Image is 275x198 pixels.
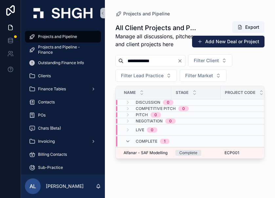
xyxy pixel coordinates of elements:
[182,106,185,111] div: 0
[38,165,63,170] span: Sub-Practice
[38,34,77,39] span: Projects and Pipeline
[124,150,167,155] a: Alfanar - SAF Modelling
[38,73,51,79] span: Clients
[25,135,101,147] a: Invoicing
[25,70,101,82] a: Clients
[25,44,101,56] a: Projects and Pipeline - Finance
[25,122,101,134] a: Chats (Beta)
[115,32,197,48] span: Manage all discussions, pitches, and client projects here
[33,8,92,18] img: App logo
[115,23,197,32] h1: All Client Projects and Pipeline
[188,54,232,67] button: Select Button
[179,150,197,156] div: Complete
[123,10,170,17] span: Projects and Pipeline
[136,100,160,105] span: Discussion
[38,45,94,55] span: Projects and Pipeline - Finance
[21,26,105,174] div: scrollable content
[29,182,36,190] span: AL
[167,100,169,105] div: 0
[177,58,185,63] button: Clear
[38,60,84,65] span: Outstanding Finance Info
[124,90,136,95] span: Name
[164,139,166,144] div: 1
[25,162,101,173] a: Sub-Practice
[25,149,101,160] a: Billing Contacts
[115,10,170,17] a: Projects and Pipeline
[136,118,163,124] span: Negotiation
[192,36,265,47] button: Add New Deal or Project
[38,126,61,131] span: Chats (Beta)
[25,57,101,69] a: Outstanding Finance Info
[136,139,157,144] span: Complete
[25,109,101,121] a: POs
[38,113,46,118] span: POs
[38,99,55,105] span: Contacts
[25,96,101,108] a: Contacts
[115,69,177,82] button: Select Button
[136,112,148,117] span: Pitch
[136,127,144,133] span: Live
[121,72,164,79] span: Filter Lead Practice
[176,90,188,95] span: Stage
[38,152,67,157] span: Billing Contacts
[38,86,66,92] span: Finance Tables
[46,183,84,189] p: [PERSON_NAME]
[154,112,157,117] div: 0
[185,72,213,79] span: Filter Market
[225,150,266,155] a: ECP001
[225,150,239,155] span: ECP001
[225,90,255,95] span: Project Code
[25,83,101,95] a: Finance Tables
[25,31,101,43] a: Projects and Pipeline
[175,150,217,156] a: Complete
[232,21,265,33] button: Export
[180,69,226,82] button: Select Button
[194,57,219,64] span: Filter Client
[136,106,176,111] span: Competitive Pitch
[169,118,172,124] div: 0
[38,139,55,144] span: Invoicing
[151,127,153,133] div: 0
